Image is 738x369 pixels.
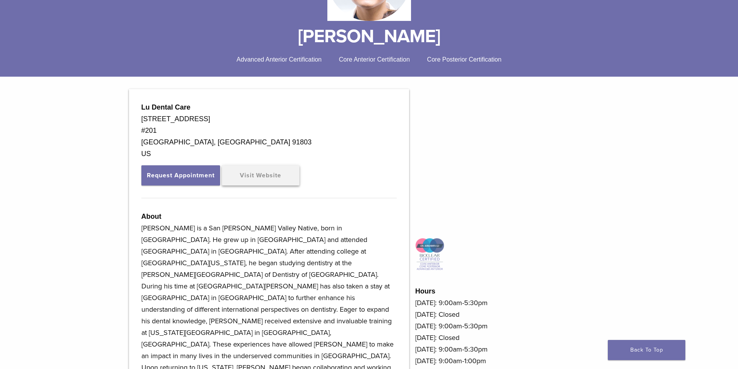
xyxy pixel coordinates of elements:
img: Icon [415,238,444,271]
a: Visit Website [222,165,299,185]
span: Core Anterior Certification [339,56,410,63]
a: Back To Top [608,340,685,360]
span: Core Posterior Certification [427,56,501,63]
strong: About [141,213,162,220]
div: [STREET_ADDRESS] [141,113,397,125]
strong: Hours [415,287,435,295]
strong: Lu Dental Care [141,103,191,111]
button: Request Appointment [141,165,220,185]
span: Advanced Anterior Certification [237,56,322,63]
div: #201 [141,125,397,136]
div: [GEOGRAPHIC_DATA], [GEOGRAPHIC_DATA] 91803 US [141,136,397,160]
h1: [PERSON_NAME] [96,27,642,46]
